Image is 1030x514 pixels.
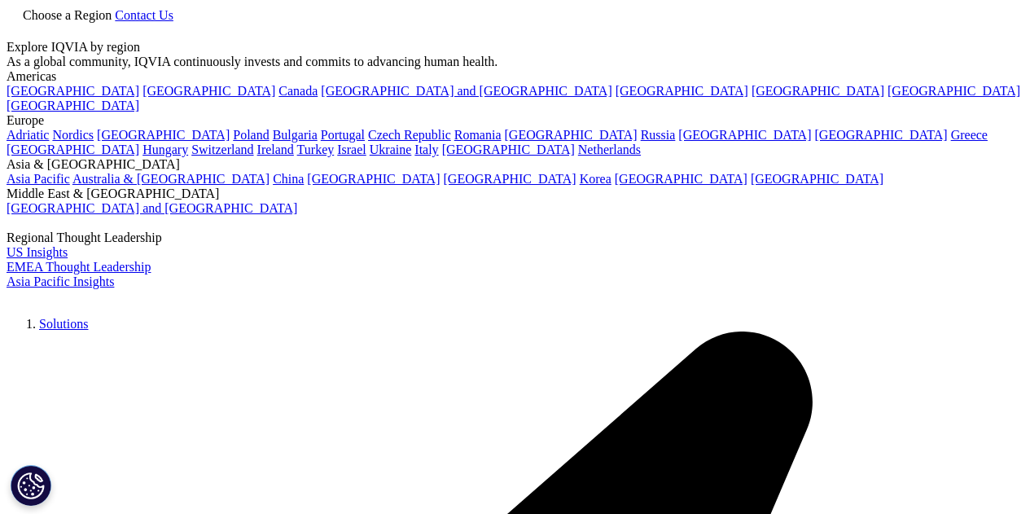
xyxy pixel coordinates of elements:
a: [GEOGRAPHIC_DATA] [678,128,811,142]
a: [GEOGRAPHIC_DATA] [97,128,230,142]
a: [GEOGRAPHIC_DATA] [7,143,139,156]
a: [GEOGRAPHIC_DATA] [307,172,440,186]
div: Explore IQVIA by region [7,40,1023,55]
button: Cookies Settings [11,465,51,506]
a: Nordics [52,128,94,142]
a: [GEOGRAPHIC_DATA] and [GEOGRAPHIC_DATA] [321,84,611,98]
a: [GEOGRAPHIC_DATA] [505,128,638,142]
a: [GEOGRAPHIC_DATA] [442,143,575,156]
a: Bulgaria [273,128,318,142]
a: Australia & [GEOGRAPHIC_DATA] [72,172,270,186]
a: Poland [233,128,269,142]
a: [GEOGRAPHIC_DATA] and [GEOGRAPHIC_DATA] [7,201,297,215]
a: Netherlands [578,143,641,156]
span: Choose a Region [23,8,112,22]
a: [GEOGRAPHIC_DATA] [444,172,576,186]
div: Asia & [GEOGRAPHIC_DATA] [7,157,1023,172]
a: Korea [580,172,611,186]
a: [GEOGRAPHIC_DATA] [615,172,747,186]
a: Contact Us [115,8,173,22]
div: Europe [7,113,1023,128]
div: Regional Thought Leadership [7,231,1023,245]
a: [GEOGRAPHIC_DATA] [7,84,139,98]
a: [GEOGRAPHIC_DATA] [751,172,883,186]
a: [GEOGRAPHIC_DATA] [142,84,275,98]
a: US Insights [7,245,68,259]
a: [GEOGRAPHIC_DATA] [7,99,139,112]
a: Adriatic [7,128,49,142]
a: Asia Pacific Insights [7,275,114,288]
a: Turkey [297,143,335,156]
a: Czech Republic [368,128,451,142]
a: Portugal [321,128,365,142]
a: Ireland [257,143,294,156]
div: As a global community, IQVIA continuously invests and commits to advancing human health. [7,55,1023,69]
a: [GEOGRAPHIC_DATA] [616,84,748,98]
a: China [273,172,304,186]
a: Canada [278,84,318,98]
a: Greece [951,128,988,142]
a: [GEOGRAPHIC_DATA] [888,84,1020,98]
a: Asia Pacific [7,172,70,186]
a: Switzerland [191,143,253,156]
a: EMEA Thought Leadership [7,260,151,274]
a: [GEOGRAPHIC_DATA] [752,84,884,98]
a: Russia [641,128,676,142]
a: [GEOGRAPHIC_DATA] [815,128,948,142]
div: Middle East & [GEOGRAPHIC_DATA] [7,187,1023,201]
a: Italy [414,143,438,156]
a: Hungary [142,143,188,156]
a: Israel [337,143,366,156]
a: Solutions [39,317,88,331]
div: Americas [7,69,1023,84]
a: Romania [454,128,502,142]
a: Ukraine [370,143,412,156]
